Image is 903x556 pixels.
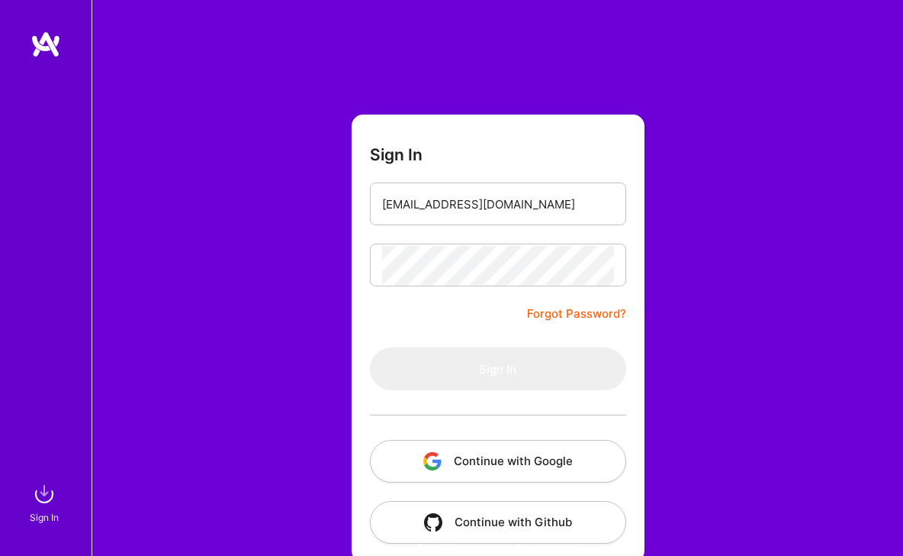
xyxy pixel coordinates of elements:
[29,479,59,509] img: sign in
[527,305,626,323] a: Forgot Password?
[370,501,626,544] button: Continue with Github
[423,452,442,470] img: icon
[31,31,61,58] img: logo
[370,145,423,164] h3: Sign In
[424,513,442,532] img: icon
[30,509,59,525] div: Sign In
[32,479,59,525] a: sign inSign In
[382,185,614,224] input: Email...
[370,347,626,390] button: Sign In
[370,440,626,483] button: Continue with Google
